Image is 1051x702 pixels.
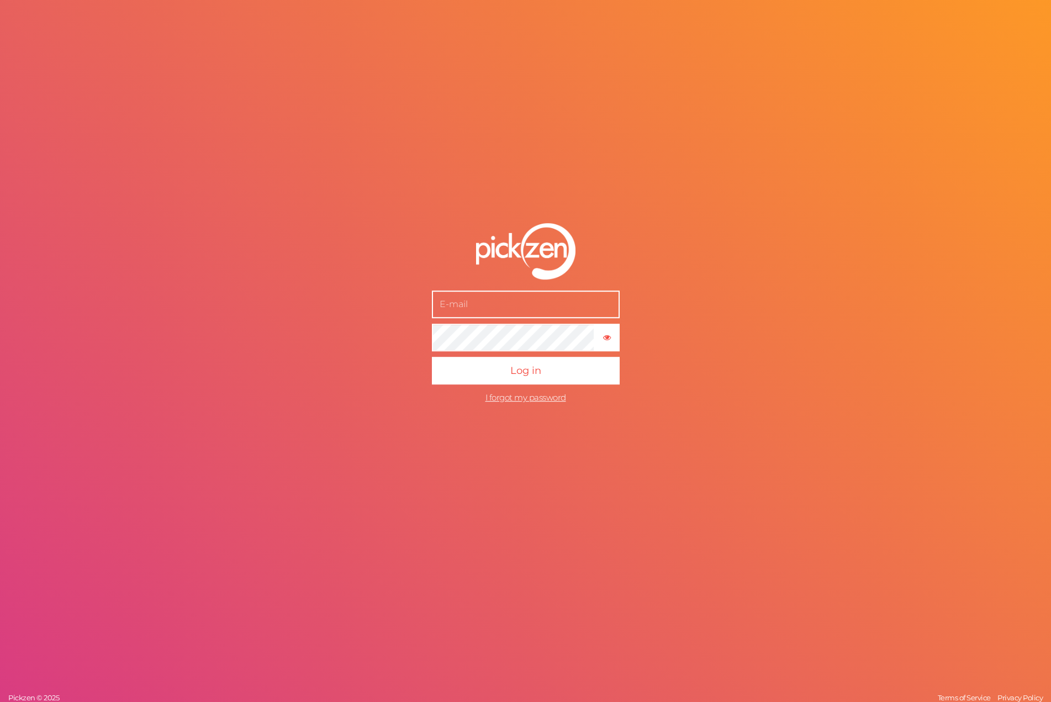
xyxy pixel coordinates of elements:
a: Privacy Policy [995,693,1045,702]
button: Log in [432,357,620,384]
a: I forgot my password [485,392,566,403]
span: Terms of Service [938,693,991,702]
a: Pickzen © 2025 [6,693,62,702]
a: Terms of Service [935,693,994,702]
img: pz-logo-white.png [476,223,575,279]
span: Log in [510,365,541,377]
input: E-mail [432,291,620,318]
span: Privacy Policy [997,693,1043,702]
